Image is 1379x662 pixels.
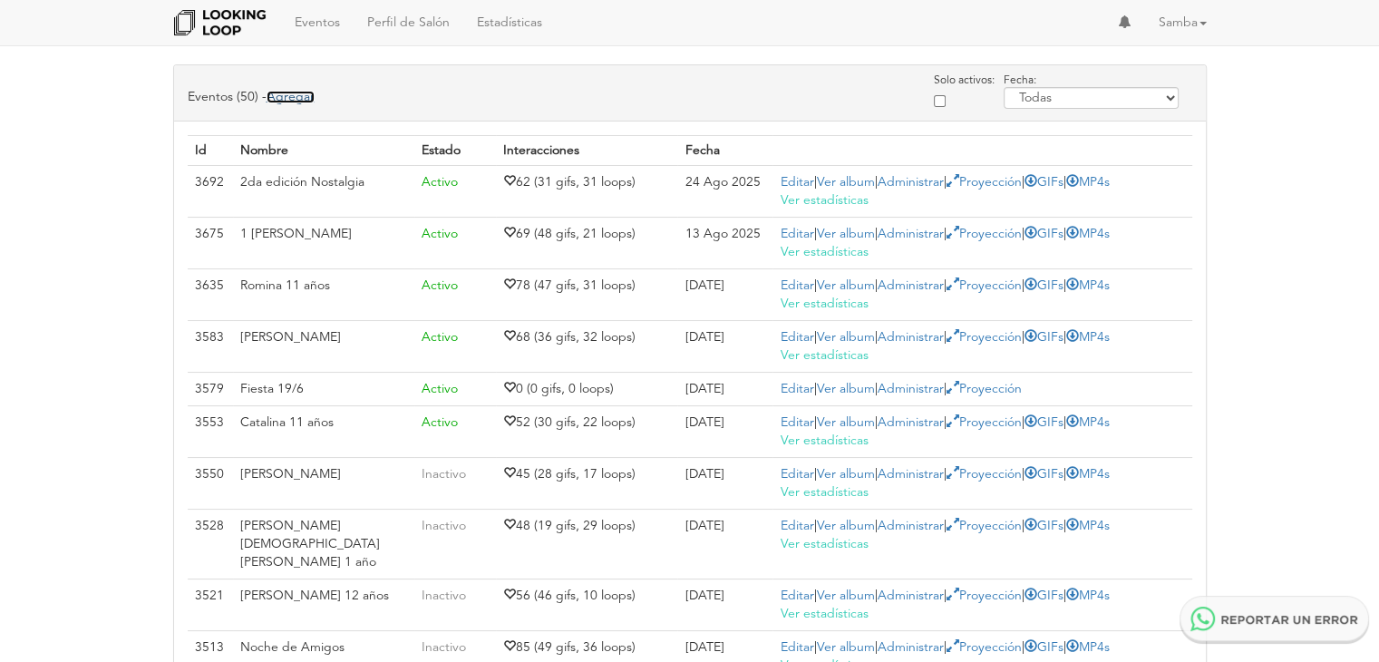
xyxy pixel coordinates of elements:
[233,218,415,269] td: 1 [PERSON_NAME]
[1065,589,1109,602] a: MP4s
[877,468,943,481] a: Administrar
[1065,228,1109,240] a: MP4s
[677,579,772,631] td: [DATE]
[1024,520,1063,532] a: GIFs
[422,416,458,429] span: Activo
[1024,589,1063,602] a: GIFs
[780,416,813,429] a: Editar
[1024,279,1063,292] a: GIFs
[946,416,1021,429] a: Proyección
[816,176,874,189] a: Ver album
[233,166,415,218] td: 2da edición Nostalgia
[1024,468,1063,481] a: GIFs
[816,520,874,532] a: Ver album
[496,510,677,579] td: 48 (19 gifs, 29 loops)
[780,331,813,344] a: Editar
[772,218,1191,269] td: | | | | |
[233,321,415,373] td: [PERSON_NAME]
[780,349,868,362] a: Ver estadísticas
[422,589,466,602] span: Inactivo
[772,458,1191,510] td: | | | | |
[772,406,1191,458] td: | | | | |
[1065,416,1109,429] a: MP4s
[946,383,1021,395] a: Proyección
[188,136,233,166] th: Id
[233,458,415,510] td: [PERSON_NAME]
[496,373,677,406] td: 0 (0 gifs, 0 loops)
[1065,279,1109,292] a: MP4s
[1024,641,1063,654] a: GIFs
[780,589,813,602] a: Editar
[188,579,233,631] td: 3521
[496,136,677,166] th: Interacciones
[780,520,813,532] a: Editar
[780,246,868,258] a: Ver estadísticas
[946,228,1021,240] a: Proyección
[677,373,772,406] td: [DATE]
[496,458,677,510] td: 45 (28 gifs, 17 loops)
[877,520,943,532] a: Administrar
[877,589,943,602] a: Administrar
[877,228,943,240] a: Administrar
[780,383,813,395] a: Editar
[816,279,874,292] a: Ver album
[780,228,813,240] a: Editar
[946,589,1021,602] a: Proyección
[1065,641,1109,654] a: MP4s
[1065,520,1109,532] a: MP4s
[496,166,677,218] td: 62 (31 gifs, 31 loops)
[233,136,415,166] th: Nombre
[1004,74,1179,87] span: Fecha:
[1065,468,1109,481] a: MP4s
[188,218,233,269] td: 3675
[496,579,677,631] td: 56 (46 gifs, 10 loops)
[422,641,466,654] span: Inactivo
[233,510,415,579] td: [PERSON_NAME][DEMOGRAPHIC_DATA][PERSON_NAME] 1 año
[877,383,943,395] a: Administrar
[677,510,772,579] td: [DATE]
[946,279,1021,292] a: Proyección
[233,406,415,458] td: Catalina 11 años
[422,520,466,532] span: Inactivo
[233,269,415,321] td: Romina 11 años
[780,486,868,499] a: Ver estadísticas
[780,279,813,292] a: Editar
[188,458,233,510] td: 3550
[188,269,233,321] td: 3635
[946,331,1021,344] a: Proyección
[772,269,1191,321] td: | | | | |
[677,166,772,218] td: 24 Ago 2025
[772,510,1191,579] td: | | | | |
[677,406,772,458] td: [DATE]
[780,538,868,550] a: Ver estadísticas
[1024,416,1063,429] a: GIFs
[772,321,1191,373] td: | | | | |
[780,608,868,620] a: Ver estadísticas
[188,321,233,373] td: 3583
[772,166,1191,218] td: | | | | |
[422,331,458,344] span: Activo
[188,166,233,218] td: 3692
[946,520,1021,532] a: Proyección
[233,373,415,406] td: Fiesta 19/6
[816,331,874,344] a: Ver album
[188,406,233,458] td: 3553
[780,194,868,207] a: Ver estadísticas
[780,468,813,481] a: Editar
[877,279,943,292] a: Administrar
[1180,596,1370,644] img: Reportar un error
[816,416,874,429] a: Ver album
[188,74,315,111] div: Eventos (50) -
[877,176,943,189] a: Administrar
[1024,176,1063,189] a: GIFs
[422,279,458,292] span: Activo
[946,641,1021,654] a: Proyección
[188,373,233,406] td: 3579
[188,510,233,579] td: 3528
[422,468,466,481] span: Inactivo
[816,468,874,481] a: Ver album
[816,589,874,602] a: Ver album
[414,136,496,166] th: Estado
[267,91,315,103] a: Agregar
[1065,176,1109,189] a: MP4s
